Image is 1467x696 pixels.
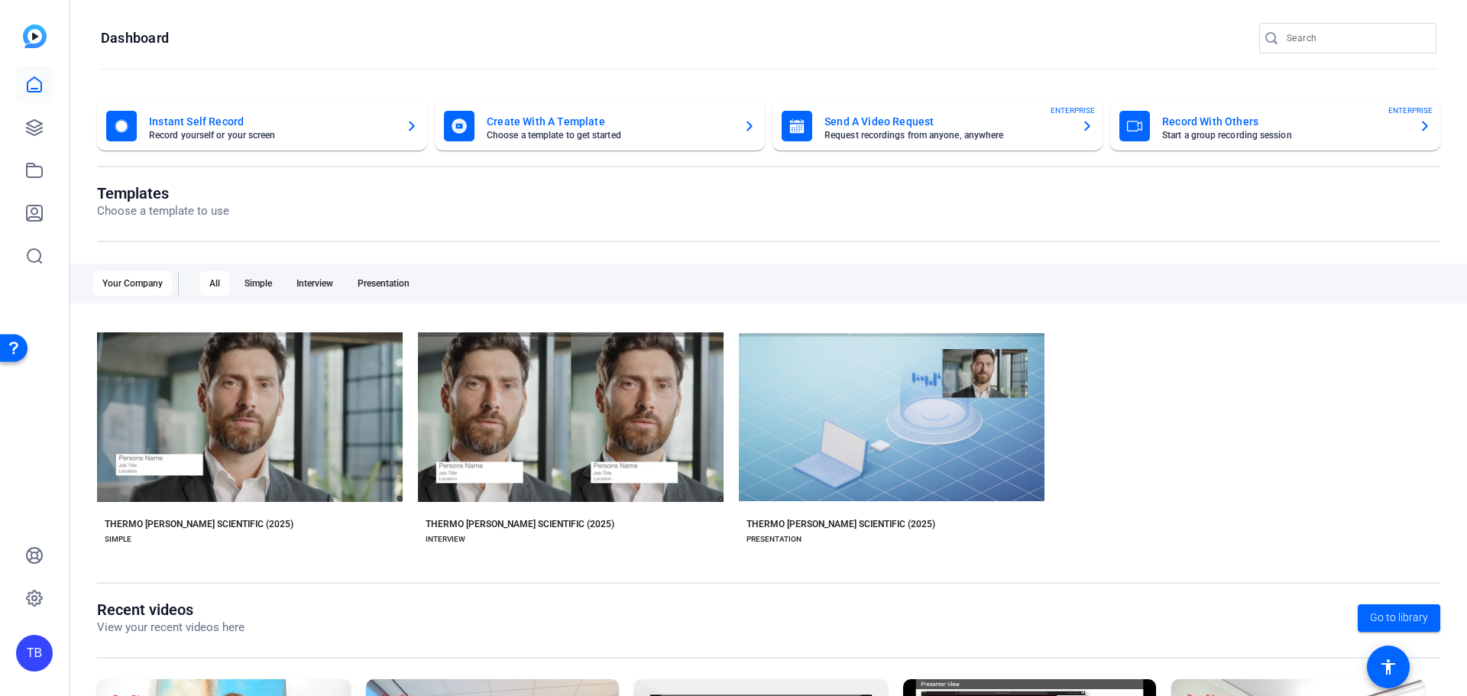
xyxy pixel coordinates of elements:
[149,131,393,140] mat-card-subtitle: Record yourself or your screen
[16,635,53,672] div: TB
[1051,105,1095,116] span: ENTERPRISE
[1379,658,1397,676] mat-icon: accessibility
[97,102,427,151] button: Instant Self RecordRecord yourself or your screen
[1162,112,1407,131] mat-card-title: Record With Others
[105,533,131,545] div: SIMPLE
[287,271,342,296] div: Interview
[487,131,731,140] mat-card-subtitle: Choose a template to get started
[426,533,465,545] div: INTERVIEW
[105,518,293,530] div: THERMO [PERSON_NAME] SCIENTIFIC (2025)
[487,112,731,131] mat-card-title: Create With A Template
[1370,610,1428,626] span: Go to library
[824,131,1069,140] mat-card-subtitle: Request recordings from anyone, anywhere
[97,202,229,220] p: Choose a template to use
[97,619,244,636] p: View your recent videos here
[435,102,765,151] button: Create With A TemplateChoose a template to get started
[200,271,229,296] div: All
[746,518,935,530] div: THERMO [PERSON_NAME] SCIENTIFIC (2025)
[93,271,172,296] div: Your Company
[772,102,1103,151] button: Send A Video RequestRequest recordings from anyone, anywhereENTERPRISE
[426,518,614,530] div: THERMO [PERSON_NAME] SCIENTIFIC (2025)
[1287,29,1424,47] input: Search
[1358,604,1440,632] a: Go to library
[1388,105,1433,116] span: ENTERPRISE
[101,29,169,47] h1: Dashboard
[97,601,244,619] h1: Recent videos
[348,271,419,296] div: Presentation
[1110,102,1440,151] button: Record With OthersStart a group recording sessionENTERPRISE
[824,112,1069,131] mat-card-title: Send A Video Request
[97,184,229,202] h1: Templates
[746,533,802,545] div: PRESENTATION
[1162,131,1407,140] mat-card-subtitle: Start a group recording session
[23,24,47,48] img: blue-gradient.svg
[235,271,281,296] div: Simple
[149,112,393,131] mat-card-title: Instant Self Record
